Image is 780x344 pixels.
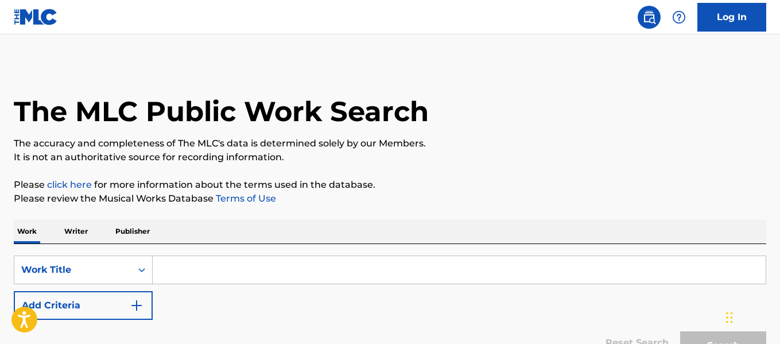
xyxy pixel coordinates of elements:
[14,192,766,206] p: Please review the Musical Works Database
[638,6,661,29] a: Public Search
[668,6,690,29] div: Help
[214,193,276,204] a: Terms of Use
[672,10,686,24] img: help
[14,150,766,164] p: It is not an authoritative source for recording information.
[14,219,40,243] p: Work
[21,263,125,277] div: Work Title
[642,10,656,24] img: search
[14,178,766,192] p: Please for more information about the terms used in the database.
[14,291,153,320] button: Add Criteria
[14,9,58,25] img: MLC Logo
[112,219,153,243] p: Publisher
[723,289,780,344] iframe: Chat Widget
[14,94,429,129] h1: The MLC Public Work Search
[14,137,766,150] p: The accuracy and completeness of The MLC's data is determined solely by our Members.
[130,299,143,312] img: 9d2ae6d4665cec9f34b9.svg
[726,300,733,335] div: Drag
[697,3,766,32] a: Log In
[61,219,91,243] p: Writer
[47,179,92,190] a: click here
